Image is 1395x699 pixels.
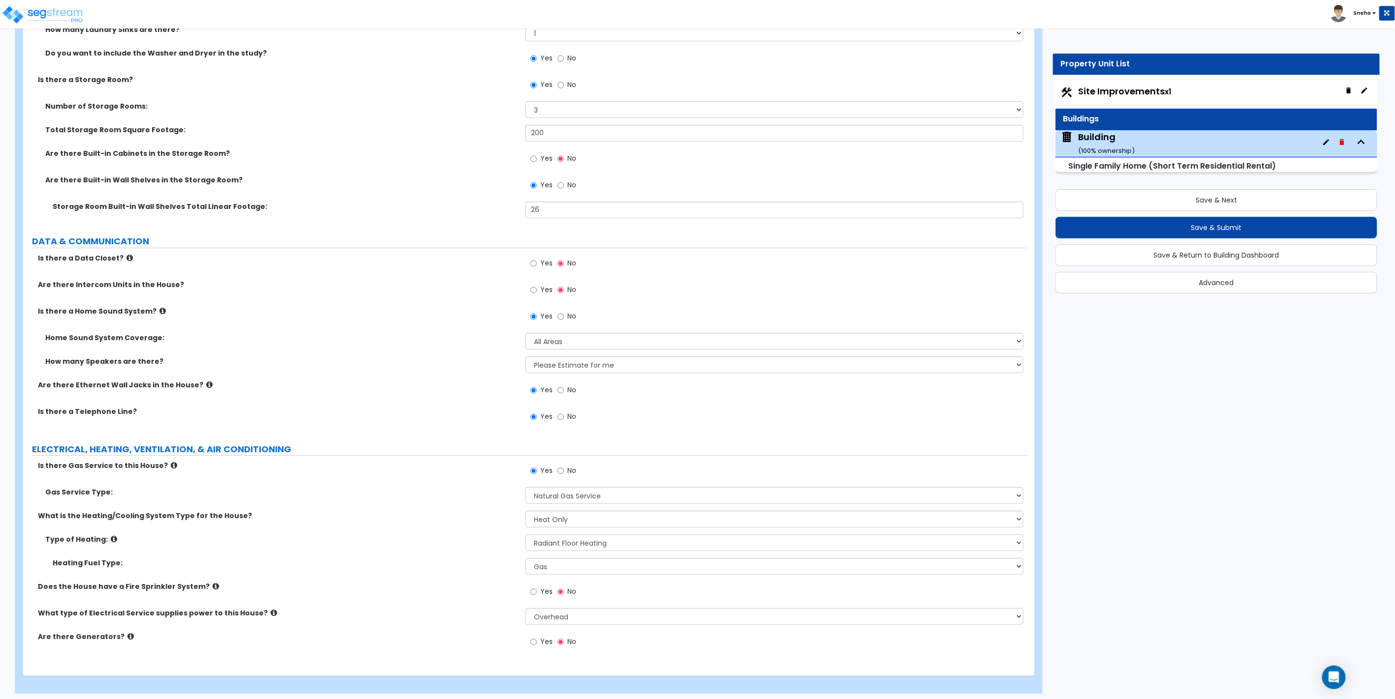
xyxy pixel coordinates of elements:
div: Open Intercom Messenger [1322,666,1346,689]
input: Yes [530,285,537,295]
input: Yes [530,180,537,191]
input: No [558,586,564,597]
input: Yes [530,586,537,597]
span: No [567,80,576,89]
span: Yes [540,586,553,596]
span: Yes [540,53,553,63]
div: Property Unit List [1060,58,1372,70]
span: No [567,466,576,475]
label: What type of Electrical Service supplies power to this House? [38,608,518,618]
span: No [567,53,576,63]
span: Yes [540,637,553,646]
span: Building [1060,131,1135,156]
i: click for more info! [159,307,166,315]
input: No [558,285,564,295]
span: No [567,311,576,321]
span: No [567,385,576,395]
input: Yes [530,80,537,90]
label: Heating Fuel Type: [53,558,518,568]
label: Are there Intercom Units in the House? [38,280,518,290]
span: Yes [540,258,553,268]
label: Home Sound System Coverage: [45,333,518,343]
input: No [558,385,564,396]
span: No [567,285,576,294]
i: click for more info! [271,609,277,616]
i: click for more info! [127,633,134,640]
input: No [558,153,564,164]
input: Yes [530,53,537,64]
span: No [567,258,576,268]
b: Sneha [1354,9,1371,17]
label: DATA & COMMUNICATION [32,235,1028,248]
input: No [558,180,564,191]
input: No [558,637,564,647]
input: No [558,80,564,90]
button: Save & Next [1055,189,1377,211]
span: Yes [540,466,553,475]
small: ( 100 % ownership) [1078,146,1135,155]
img: avatar.png [1330,5,1347,22]
input: No [558,258,564,269]
input: No [558,411,564,422]
input: Yes [530,466,537,476]
label: Are there Built-in Wall Shelves in the Storage Room? [45,175,518,185]
span: No [567,153,576,163]
span: Yes [540,180,553,190]
small: x1 [1165,87,1171,97]
span: Yes [540,153,553,163]
i: click for more info! [111,535,117,543]
label: Is there a Storage Room? [38,75,518,85]
span: Site Improvements [1078,85,1171,97]
label: What is the Heating/Cooling System Type for the House? [38,511,518,521]
img: building.svg [1060,131,1073,144]
small: Single Family Home (Short Term Residential Rental) [1068,160,1276,172]
i: click for more info! [126,254,133,262]
input: No [558,466,564,476]
label: Are there Generators? [38,632,518,641]
span: No [567,586,576,596]
label: Are there Ethernet Wall Jacks in the House? [38,380,518,390]
button: Save & Return to Building Dashboard [1055,244,1377,266]
input: Yes [530,258,537,269]
input: Yes [530,385,537,396]
label: How many Laundry Sinks are there? [45,25,518,34]
button: Advanced [1055,272,1377,293]
img: Construction.png [1060,86,1073,99]
label: Is there a Data Closet? [38,253,518,263]
input: Yes [530,637,537,647]
span: No [567,411,576,421]
button: Save & Submit [1055,217,1377,238]
span: Yes [540,411,553,421]
label: Is there a Home Sound System? [38,306,518,316]
div: Building [1078,131,1135,156]
label: Total Storage Room Square Footage: [45,125,518,135]
i: click for more info! [171,462,177,469]
span: Yes [540,285,553,294]
span: Yes [540,311,553,321]
i: click for more info! [206,381,213,388]
label: Number of Storage Rooms: [45,101,518,111]
label: Is there a Telephone Line? [38,407,518,416]
input: Yes [530,153,537,164]
i: click for more info! [213,582,219,590]
span: No [567,637,576,646]
label: Storage Room Built-in Wall Shelves Total Linear Footage: [53,202,518,211]
div: Buildings [1063,114,1370,125]
label: Type of Heating: [45,534,518,544]
label: Gas Service Type: [45,487,518,497]
span: Yes [540,385,553,395]
span: No [567,180,576,190]
label: How many Speakers are there? [45,356,518,366]
input: Yes [530,411,537,422]
label: Do you want to include the Washer and Dryer in the study? [45,48,518,58]
label: Is there Gas Service to this House? [38,461,518,470]
label: Are there Built-in Cabinets in the Storage Room? [45,148,518,158]
img: logo_pro_r.png [1,5,85,25]
label: ELECTRICAL, HEATING, VENTILATION, & AIR CONDITIONING [32,443,1028,456]
span: Yes [540,80,553,89]
input: No [558,53,564,64]
input: Yes [530,311,537,322]
label: Does the House have a Fire Sprinkler System? [38,582,518,591]
input: No [558,311,564,322]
